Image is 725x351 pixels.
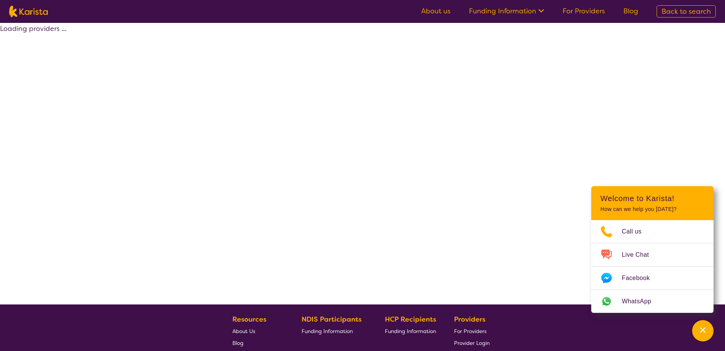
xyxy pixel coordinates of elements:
[563,6,605,16] a: For Providers
[662,7,711,16] span: Back to search
[454,325,490,337] a: For Providers
[385,315,436,324] b: HCP Recipients
[421,6,451,16] a: About us
[692,320,714,341] button: Channel Menu
[622,296,660,307] span: WhatsApp
[454,340,490,346] span: Provider Login
[302,328,353,335] span: Funding Information
[623,6,638,16] a: Blog
[232,340,243,346] span: Blog
[600,194,704,203] h2: Welcome to Karista!
[385,328,436,335] span: Funding Information
[232,328,255,335] span: About Us
[469,6,544,16] a: Funding Information
[622,226,651,237] span: Call us
[232,337,284,349] a: Blog
[232,325,284,337] a: About Us
[232,315,266,324] b: Resources
[454,337,490,349] a: Provider Login
[622,249,658,261] span: Live Chat
[657,5,716,18] a: Back to search
[591,186,714,313] div: Channel Menu
[302,315,362,324] b: NDIS Participants
[600,206,704,213] p: How can we help you [DATE]?
[591,220,714,313] ul: Choose channel
[454,328,487,335] span: For Providers
[385,325,436,337] a: Funding Information
[454,315,485,324] b: Providers
[622,272,659,284] span: Facebook
[591,290,714,313] a: Web link opens in a new tab.
[302,325,367,337] a: Funding Information
[9,6,48,17] img: Karista logo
